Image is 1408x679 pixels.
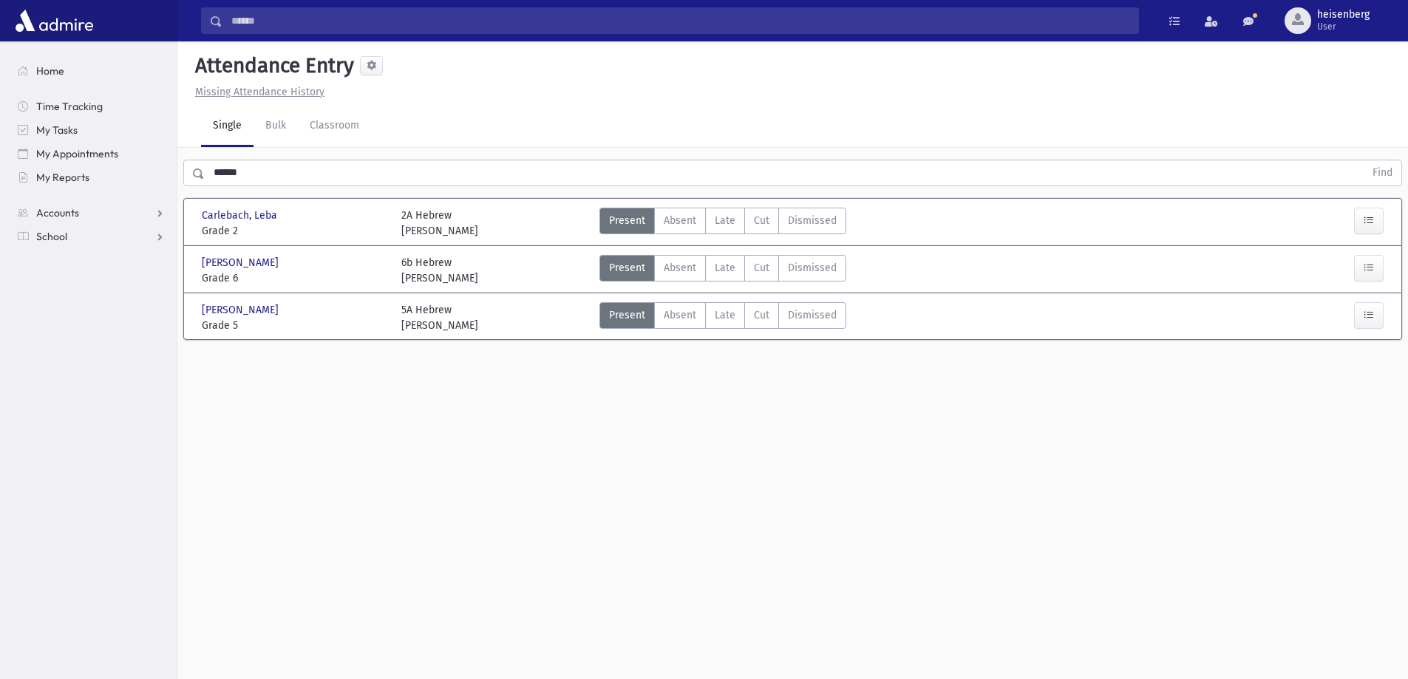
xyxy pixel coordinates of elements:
a: Time Tracking [6,95,177,118]
a: My Appointments [6,142,177,166]
span: Present [609,213,645,228]
span: School [36,230,67,243]
span: Dismissed [788,213,837,228]
a: Accounts [6,201,177,225]
span: Accounts [36,206,79,219]
a: School [6,225,177,248]
span: Grade 6 [202,270,387,286]
a: Home [6,59,177,83]
div: AttTypes [599,302,846,333]
span: My Tasks [36,123,78,137]
span: Dismissed [788,307,837,323]
span: Dismissed [788,260,837,276]
span: User [1317,21,1370,33]
img: AdmirePro [12,6,97,35]
span: My Reports [36,171,89,184]
button: Find [1364,160,1401,185]
span: Absent [664,260,696,276]
span: heisenberg [1317,9,1370,21]
span: Present [609,307,645,323]
h5: Attendance Entry [189,53,354,78]
u: Missing Attendance History [195,86,324,98]
a: My Reports [6,166,177,189]
a: Missing Attendance History [189,86,324,98]
span: Grade 5 [202,318,387,333]
span: Time Tracking [36,100,103,113]
a: My Tasks [6,118,177,142]
div: 2A Hebrew [PERSON_NAME] [401,208,478,239]
span: [PERSON_NAME] [202,302,282,318]
span: Present [609,260,645,276]
span: Home [36,64,64,78]
div: 5A Hebrew [PERSON_NAME] [401,302,478,333]
a: Classroom [298,106,371,147]
span: Carlebach, Leba [202,208,280,223]
span: Late [715,260,735,276]
div: 6b Hebrew [PERSON_NAME] [401,255,478,286]
div: AttTypes [599,255,846,286]
span: My Appointments [36,147,118,160]
a: Bulk [254,106,298,147]
span: [PERSON_NAME] [202,255,282,270]
span: Absent [664,307,696,323]
div: AttTypes [599,208,846,239]
span: Late [715,307,735,323]
span: Cut [754,213,769,228]
span: Cut [754,260,769,276]
input: Search [222,7,1138,34]
span: Late [715,213,735,228]
a: Single [201,106,254,147]
span: Cut [754,307,769,323]
span: Grade 2 [202,223,387,239]
span: Absent [664,213,696,228]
